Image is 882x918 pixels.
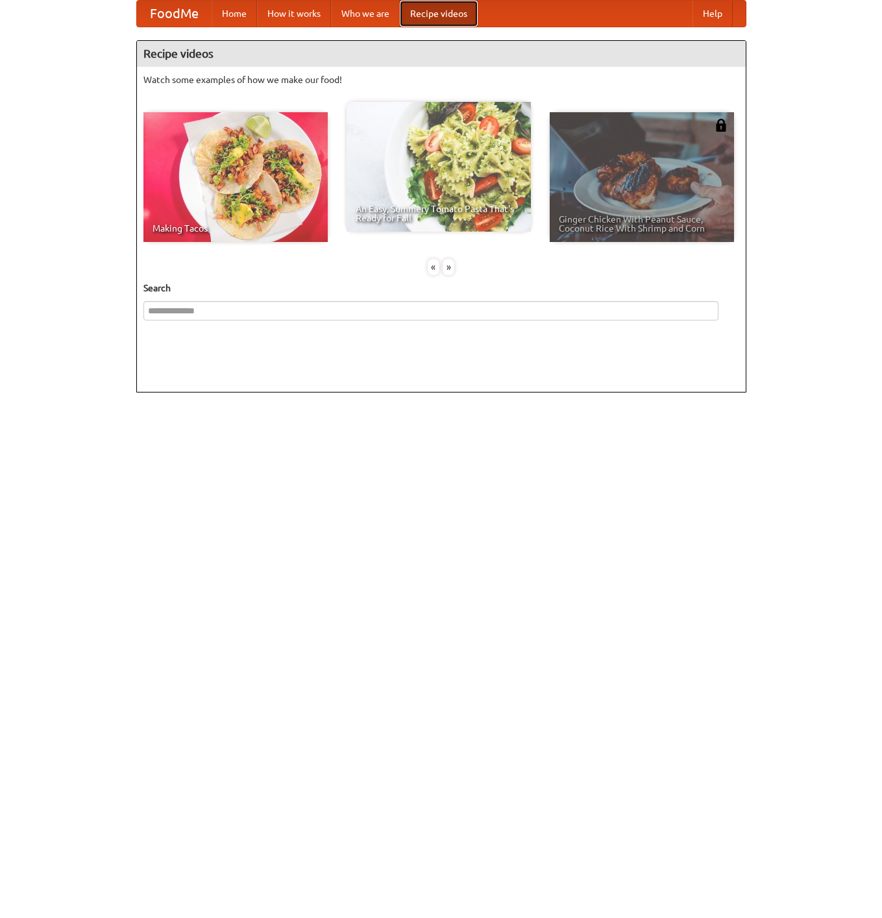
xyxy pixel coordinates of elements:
div: » [443,259,454,275]
h5: Search [143,282,739,295]
a: Recipe videos [400,1,478,27]
a: Who we are [331,1,400,27]
a: Making Tacos [143,112,328,242]
span: An Easy, Summery Tomato Pasta That's Ready for Fall [356,204,522,223]
div: « [428,259,439,275]
h4: Recipe videos [137,41,746,67]
a: Home [212,1,257,27]
p: Watch some examples of how we make our food! [143,73,739,86]
a: Help [692,1,733,27]
a: FoodMe [137,1,212,27]
img: 483408.png [715,119,728,132]
span: Making Tacos [153,224,319,233]
a: An Easy, Summery Tomato Pasta That's Ready for Fall [347,102,531,232]
a: How it works [257,1,331,27]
